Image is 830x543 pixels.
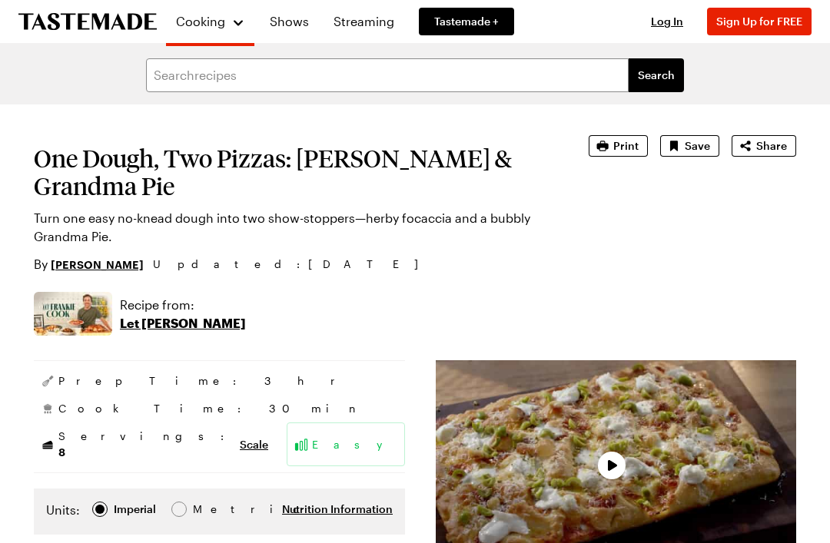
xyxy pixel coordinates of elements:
div: Imperial Metric [46,501,225,522]
span: 8 [58,444,65,459]
span: Easy [312,437,398,452]
p: By [34,255,144,273]
button: Play Video [598,452,626,479]
a: To Tastemade Home Page [18,13,157,31]
span: Servings: [58,429,232,460]
span: Metric [193,501,227,518]
span: Cook Time: 30 min [58,401,361,416]
span: Sign Up for FREE [716,15,802,28]
div: Metric [193,501,225,518]
p: Recipe from: [120,296,246,314]
span: Share [756,138,787,154]
a: Recipe from:Let [PERSON_NAME] [120,296,246,333]
img: Show where recipe is used [34,292,112,336]
span: Save [685,138,710,154]
a: [PERSON_NAME] [51,256,144,273]
span: Print [613,138,639,154]
span: Tastemade + [434,14,499,29]
button: Share [732,135,796,157]
span: Prep Time: 3 hr [58,373,350,389]
p: Let [PERSON_NAME] [120,314,246,333]
span: Imperial [114,501,158,518]
h1: One Dough, Two Pizzas: [PERSON_NAME] & Grandma Pie [34,144,546,200]
div: Imperial [114,501,156,518]
span: Cooking [176,14,225,28]
button: Cooking [175,6,245,37]
button: Log In [636,14,698,29]
button: Nutrition Information [282,502,393,517]
button: Save recipe [660,135,719,157]
button: filters [629,58,684,92]
button: Print [589,135,648,157]
p: Turn one easy no-knead dough into two show-stoppers—herby focaccia and a bubbly Grandma Pie. [34,209,546,246]
a: Tastemade + [419,8,514,35]
span: Updated : [DATE] [153,256,433,273]
span: Search [638,68,675,83]
label: Units: [46,501,80,519]
button: Sign Up for FREE [707,8,812,35]
button: Scale [240,437,268,452]
span: Log In [651,15,683,28]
